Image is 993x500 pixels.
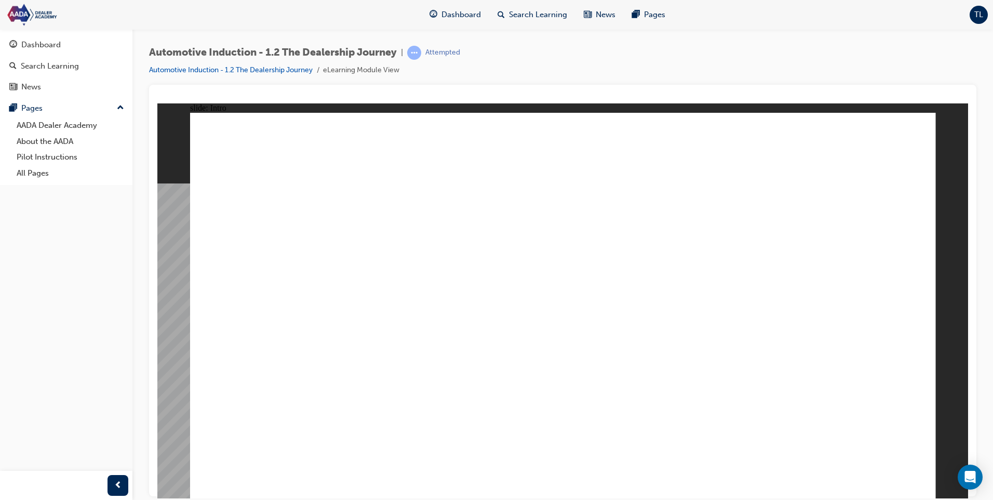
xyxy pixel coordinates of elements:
span: search-icon [9,62,17,71]
a: search-iconSearch Learning [489,4,575,25]
a: All Pages [12,165,128,181]
span: News [596,9,615,21]
button: Pages [4,99,128,118]
div: Open Intercom Messenger [958,465,983,490]
div: Dashboard [21,39,61,51]
a: news-iconNews [575,4,624,25]
span: prev-icon [114,479,122,492]
a: Dashboard [4,35,128,55]
a: Pilot Instructions [12,149,128,165]
div: Pages [21,102,43,114]
span: Automotive Induction - 1.2 The Dealership Journey [149,47,397,59]
button: TL [970,6,988,24]
a: Automotive Induction - 1.2 The Dealership Journey [149,65,313,74]
a: News [4,77,128,97]
img: Trak [5,3,125,27]
a: Search Learning [4,57,128,76]
div: Attempted [425,48,460,58]
li: eLearning Module View [323,64,399,76]
span: search-icon [498,8,505,21]
span: Dashboard [441,9,481,21]
button: DashboardSearch LearningNews [4,33,128,99]
span: news-icon [584,8,592,21]
a: guage-iconDashboard [421,4,489,25]
span: learningRecordVerb_ATTEMPT-icon [407,46,421,60]
span: Pages [644,9,665,21]
a: AADA Dealer Academy [12,117,128,134]
span: pages-icon [632,8,640,21]
a: About the AADA [12,134,128,150]
span: Search Learning [509,9,567,21]
span: | [401,47,403,59]
span: guage-icon [430,8,437,21]
div: News [21,81,41,93]
a: pages-iconPages [624,4,674,25]
div: Search Learning [21,60,79,72]
span: up-icon [117,101,124,115]
span: news-icon [9,83,17,92]
span: guage-icon [9,41,17,50]
span: TL [974,9,983,21]
span: pages-icon [9,104,17,113]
